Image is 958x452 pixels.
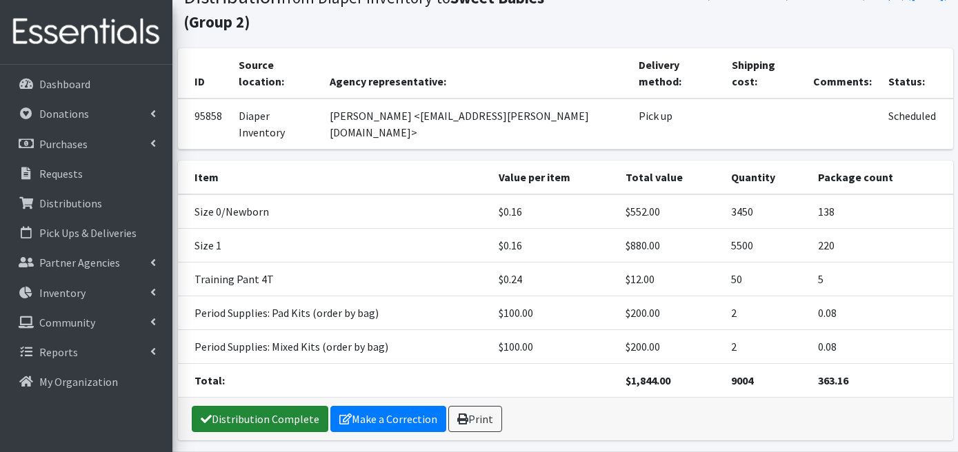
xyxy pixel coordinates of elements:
strong: $1,844.00 [626,373,670,387]
td: [PERSON_NAME] <[EMAIL_ADDRESS][PERSON_NAME][DOMAIN_NAME]> [321,99,630,150]
a: Distribution Complete [192,406,328,432]
th: Item [178,161,491,194]
th: ID [178,48,230,99]
a: Inventory [6,279,167,307]
a: Print [448,406,502,432]
a: Partner Agencies [6,249,167,276]
th: Delivery method: [630,48,724,99]
p: Community [39,316,95,329]
td: $100.00 [490,296,617,330]
td: 95858 [178,99,230,150]
p: Partner Agencies [39,256,120,269]
td: 138 [810,194,953,229]
th: Status: [880,48,952,99]
td: $0.16 [490,229,617,263]
a: Requests [6,160,167,187]
th: Value per item [490,161,617,194]
td: Diaper Inventory [230,99,322,150]
td: $200.00 [617,330,723,364]
a: Community [6,309,167,336]
th: Comments: [805,48,880,99]
th: Quantity [723,161,810,194]
td: 3450 [723,194,810,229]
th: Shipping cost: [724,48,805,99]
p: Pick Ups & Deliveries [39,226,137,240]
strong: Total: [194,373,225,387]
strong: 9004 [731,373,753,387]
p: Purchases [39,137,88,151]
a: Make a Correction [330,406,446,432]
p: Donations [39,107,89,121]
p: Reports [39,345,78,359]
th: Total value [617,161,723,194]
p: Dashboard [39,77,90,91]
td: Period Supplies: Mixed Kits (order by bag) [178,330,491,364]
a: Reports [6,338,167,366]
td: $552.00 [617,194,723,229]
strong: 363.16 [818,373,848,387]
th: Source location: [230,48,322,99]
a: Pick Ups & Deliveries [6,219,167,247]
td: Period Supplies: Pad Kits (order by bag) [178,296,491,330]
td: 5500 [723,229,810,263]
td: $0.16 [490,194,617,229]
td: Size 0/Newborn [178,194,491,229]
td: $100.00 [490,330,617,364]
a: Distributions [6,189,167,217]
td: 2 [723,296,810,330]
img: HumanEssentials [6,9,167,55]
td: Training Pant 4T [178,263,491,296]
p: Requests [39,167,83,181]
td: Pick up [630,99,724,150]
td: 0.08 [810,330,953,364]
td: $12.00 [617,263,723,296]
td: Size 1 [178,229,491,263]
td: $200.00 [617,296,723,330]
a: Dashboard [6,70,167,98]
td: 0.08 [810,296,953,330]
a: Purchases [6,130,167,158]
td: 5 [810,263,953,296]
td: 2 [723,330,810,364]
a: My Organization [6,368,167,395]
td: 50 [723,263,810,296]
a: Donations [6,100,167,127]
td: $880.00 [617,229,723,263]
p: Inventory [39,286,86,300]
p: Distributions [39,196,102,210]
th: Agency representative: [321,48,630,99]
p: My Organization [39,375,118,389]
th: Package count [810,161,953,194]
td: Scheduled [880,99,952,150]
td: $0.24 [490,263,617,296]
td: 220 [810,229,953,263]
